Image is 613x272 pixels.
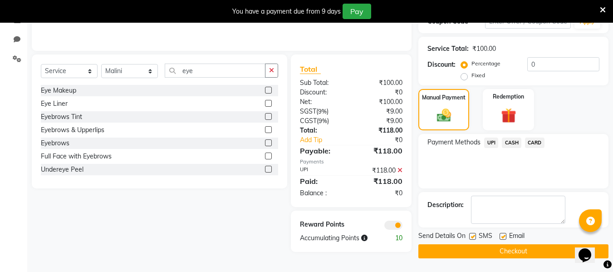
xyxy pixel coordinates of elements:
[293,97,351,107] div: Net:
[351,88,409,97] div: ₹0
[41,138,69,148] div: Eyebrows
[41,165,83,174] div: Undereye Peel
[493,93,524,101] label: Redemption
[484,138,498,148] span: UPI
[418,244,608,258] button: Checkout
[293,126,351,135] div: Total:
[422,94,466,102] label: Manual Payment
[41,99,68,109] div: Eye Liner
[41,112,82,122] div: Eyebrows Tint
[502,138,521,148] span: CASH
[293,107,351,116] div: ( )
[300,117,317,125] span: CGST
[351,116,409,126] div: ₹9.00
[300,158,402,166] div: Payments
[41,125,104,135] div: Eyebrows & Upperlips
[427,138,481,147] span: Payment Methods
[300,64,321,74] span: Total
[472,44,496,54] div: ₹100.00
[319,117,327,124] span: 9%
[293,220,351,230] div: Reward Points
[351,166,409,175] div: ₹118.00
[380,233,409,243] div: 10
[293,88,351,97] div: Discount:
[427,60,456,69] div: Discount:
[300,107,316,115] span: SGST
[41,86,76,95] div: Eye Makeup
[575,236,604,263] iframe: chat widget
[471,59,500,68] label: Percentage
[427,44,469,54] div: Service Total:
[351,176,409,187] div: ₹118.00
[351,126,409,135] div: ₹118.00
[525,138,544,148] span: CARD
[293,176,351,187] div: Paid:
[293,116,351,126] div: ( )
[418,231,466,242] span: Send Details On
[293,233,380,243] div: Accumulating Points
[479,231,492,242] span: SMS
[293,78,351,88] div: Sub Total:
[432,107,456,124] img: _cash.svg
[471,71,485,79] label: Fixed
[509,231,525,242] span: Email
[351,145,409,156] div: ₹118.00
[293,188,351,198] div: Balance :
[293,166,351,175] div: UPI
[165,64,265,78] input: Search or Scan
[232,7,341,16] div: You have a payment due from 9 days
[351,188,409,198] div: ₹0
[343,4,371,19] button: Pay
[496,106,521,125] img: _gift.svg
[293,135,361,145] a: Add Tip
[351,107,409,116] div: ₹9.00
[361,135,410,145] div: ₹0
[41,152,112,161] div: Full Face with Eyebrows
[427,200,464,210] div: Description:
[318,108,327,115] span: 9%
[351,78,409,88] div: ₹100.00
[293,145,351,156] div: Payable:
[351,97,409,107] div: ₹100.00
